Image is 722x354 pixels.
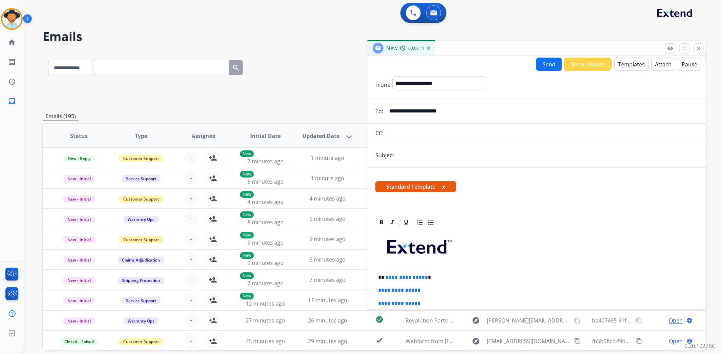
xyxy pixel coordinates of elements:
span: 4 minutes ago [247,198,284,206]
span: 29 minutes ago [308,337,347,345]
mat-icon: home [8,38,16,46]
mat-icon: person_add [209,174,217,182]
div: Bold [376,217,387,228]
span: + [190,154,193,162]
span: Service Support [122,175,160,182]
span: 1 minute ago [311,174,344,182]
span: 4 minutes ago [309,195,346,202]
button: + [184,253,198,266]
mat-icon: check_circle [375,315,384,324]
span: 1 minute ago [311,154,344,162]
p: New [240,252,254,259]
mat-icon: person_add [209,296,217,304]
button: + [184,212,198,226]
span: Customer Support [119,236,163,243]
button: Pause [678,58,701,71]
span: + [190,174,193,182]
span: New - Initial [63,277,95,284]
span: Open [669,316,683,325]
mat-icon: list_alt [8,58,16,66]
mat-icon: content_copy [574,317,580,324]
mat-icon: person_add [209,255,217,264]
mat-icon: language [686,317,693,324]
span: 27 minutes ago [246,317,285,324]
span: 9 minutes ago [247,259,284,267]
button: + [184,293,198,307]
span: New - Reply [64,155,94,162]
mat-icon: check [375,336,384,344]
span: Customer Support [119,195,163,203]
span: + [190,316,193,325]
span: Updated Date [302,132,340,140]
span: New - Initial [63,317,95,325]
span: Type [135,132,147,140]
mat-icon: person_add [209,235,217,243]
div: Bullet List [426,217,436,228]
button: Templates [614,58,649,71]
mat-icon: arrow_downward [345,132,353,140]
mat-icon: language [686,338,693,344]
span: New - Initial [63,236,95,243]
span: Status [70,132,88,140]
span: Customer Support [119,155,163,162]
span: [PERSON_NAME][EMAIL_ADDRESS][PERSON_NAME][DOMAIN_NAME] [487,316,570,325]
span: 26 minutes ago [308,317,347,324]
mat-icon: remove_red_eye [667,45,673,51]
div: Italic [387,217,397,228]
span: 7 minutes ago [247,279,284,287]
mat-icon: content_copy [636,317,642,324]
span: New - Initial [63,195,95,203]
span: Standard Template [375,181,456,192]
span: 00:00:11 [408,46,424,51]
p: New [240,293,254,299]
button: Attach [651,58,675,71]
span: Closed – Solved [60,338,98,345]
span: New - Initial [63,175,95,182]
span: Webform from [EMAIL_ADDRESS][DOMAIN_NAME] on [DATE] [406,337,559,345]
span: + [190,215,193,223]
span: Shipping Protection [118,277,164,284]
p: New [240,272,254,279]
p: Subject: [375,151,396,159]
p: New [240,171,254,178]
button: + [184,171,198,185]
span: Revolution Parts Claim [406,317,464,324]
button: Send [536,58,562,71]
p: New [240,191,254,198]
span: 9 minutes ago [247,239,284,246]
span: + [190,276,193,284]
mat-icon: person_add [209,154,217,162]
mat-icon: history [8,78,16,86]
span: Initial Date [250,132,281,140]
mat-icon: content_copy [574,338,580,344]
mat-icon: person_add [209,337,217,345]
span: 45 minutes ago [246,337,285,345]
mat-icon: close [696,45,702,51]
div: Underline [401,217,411,228]
mat-icon: content_copy [636,338,642,344]
mat-icon: explore [472,337,480,345]
span: 12 minutes ago [246,300,285,307]
p: New [240,232,254,238]
span: [EMAIL_ADDRESS][DOMAIN_NAME] [487,337,570,345]
span: New - Initial [63,297,95,304]
span: 6 minutes ago [309,256,346,263]
p: 0.20.1027RC [684,342,715,350]
span: fb5b98cd-f9b6-4296-a11b-65847483c455 [592,337,695,345]
button: x [442,183,445,191]
span: 6 minutes ago [309,215,346,223]
mat-icon: fullscreen [681,45,687,51]
span: + [190,194,193,203]
span: 11 minutes ago [308,296,347,304]
span: Claims Adjudication [118,256,164,264]
span: 7 minutes ago [309,276,346,284]
p: Emails (195) [43,112,79,121]
p: From: [375,81,390,89]
mat-icon: inbox [8,97,16,105]
p: CC: [375,129,384,137]
button: + [184,314,198,327]
mat-icon: person_add [209,276,217,284]
span: Warranty Ops [124,317,158,325]
button: Secure Notes [564,58,612,71]
span: + [190,235,193,243]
